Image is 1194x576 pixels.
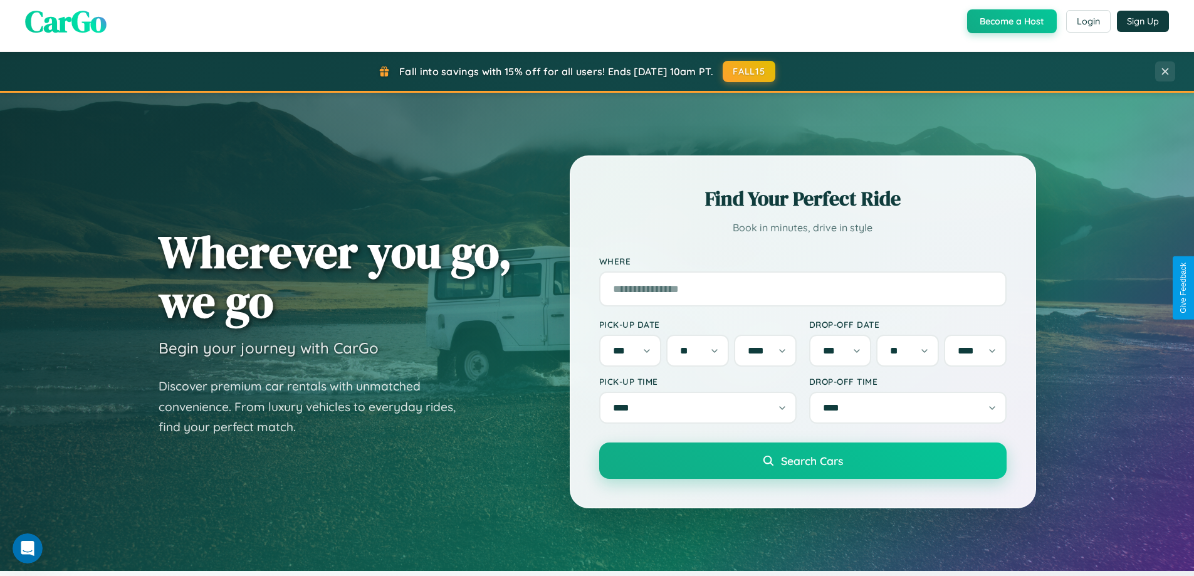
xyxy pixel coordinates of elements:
label: Where [599,256,1007,266]
iframe: Intercom live chat [13,533,43,563]
label: Pick-up Date [599,319,797,330]
h3: Begin your journey with CarGo [159,338,379,357]
p: Discover premium car rentals with unmatched convenience. From luxury vehicles to everyday rides, ... [159,376,472,437]
span: Search Cars [781,454,843,468]
p: Book in minutes, drive in style [599,219,1007,237]
label: Drop-off Date [809,319,1007,330]
button: Login [1066,10,1111,33]
div: Give Feedback [1179,263,1188,313]
button: Search Cars [599,442,1007,479]
span: Fall into savings with 15% off for all users! Ends [DATE] 10am PT. [399,65,713,78]
span: CarGo [25,1,107,42]
button: Become a Host [967,9,1057,33]
label: Drop-off Time [809,376,1007,387]
label: Pick-up Time [599,376,797,387]
button: Sign Up [1117,11,1169,32]
h2: Find Your Perfect Ride [599,185,1007,212]
button: FALL15 [723,61,775,82]
h1: Wherever you go, we go [159,227,512,326]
